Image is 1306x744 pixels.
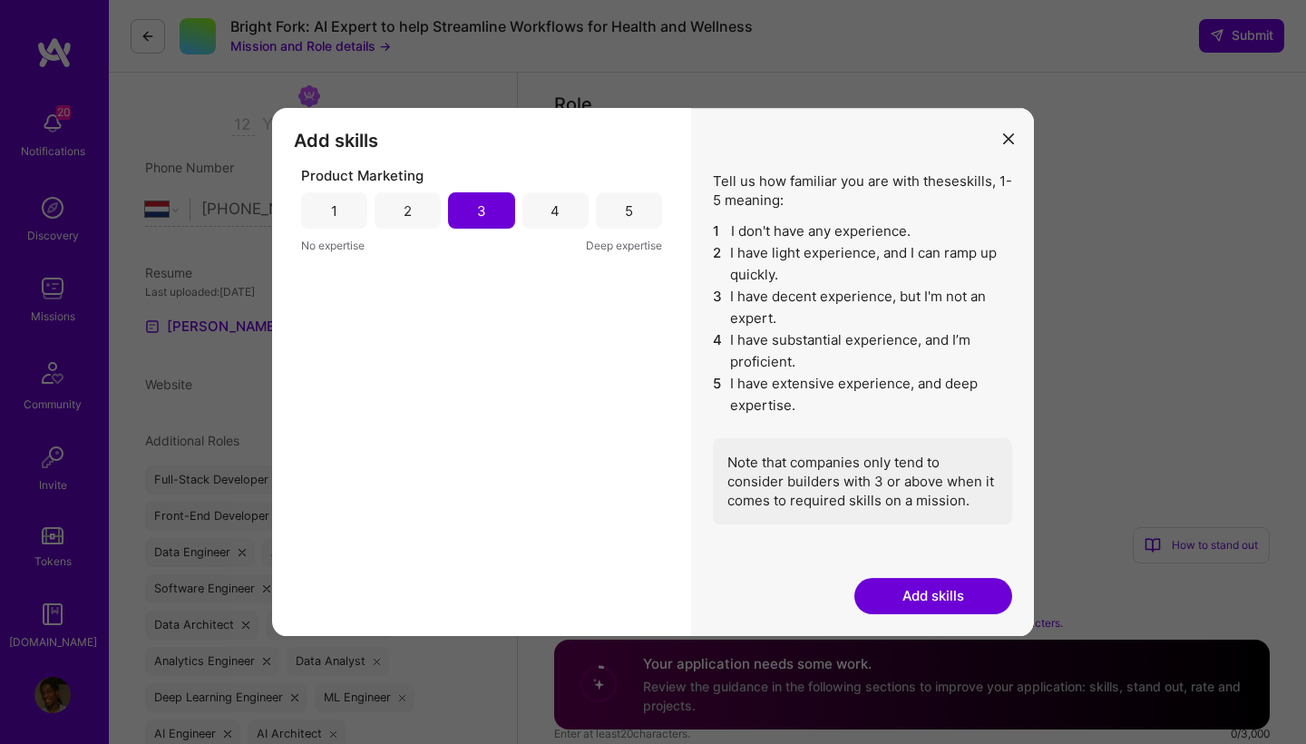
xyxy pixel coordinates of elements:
div: Note that companies only tend to consider builders with 3 or above when it comes to required skil... [713,438,1012,524]
span: Product Marketing [301,166,424,185]
span: 1 [713,220,724,242]
div: Tell us how familiar you are with these skills , 1-5 meaning: [713,171,1012,524]
span: Deep expertise [586,236,662,255]
h3: Add skills [294,130,669,152]
li: I have substantial experience, and I’m proficient. [713,329,1012,373]
li: I have light experience, and I can ramp up quickly. [713,242,1012,286]
span: 5 [713,373,723,416]
li: I have extensive experience, and deep expertise. [713,373,1012,416]
div: 1 [331,201,337,220]
span: No expertise [301,236,365,255]
div: 3 [477,201,486,220]
li: I have decent experience, but I'm not an expert. [713,286,1012,329]
div: 2 [404,201,412,220]
li: I don't have any experience. [713,220,1012,242]
div: modal [272,108,1034,636]
span: 4 [713,329,723,373]
span: 3 [713,286,723,329]
div: 5 [625,201,633,220]
span: 2 [713,242,723,286]
button: Add skills [854,578,1012,614]
div: 4 [551,201,560,220]
i: icon Close [1003,133,1014,144]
